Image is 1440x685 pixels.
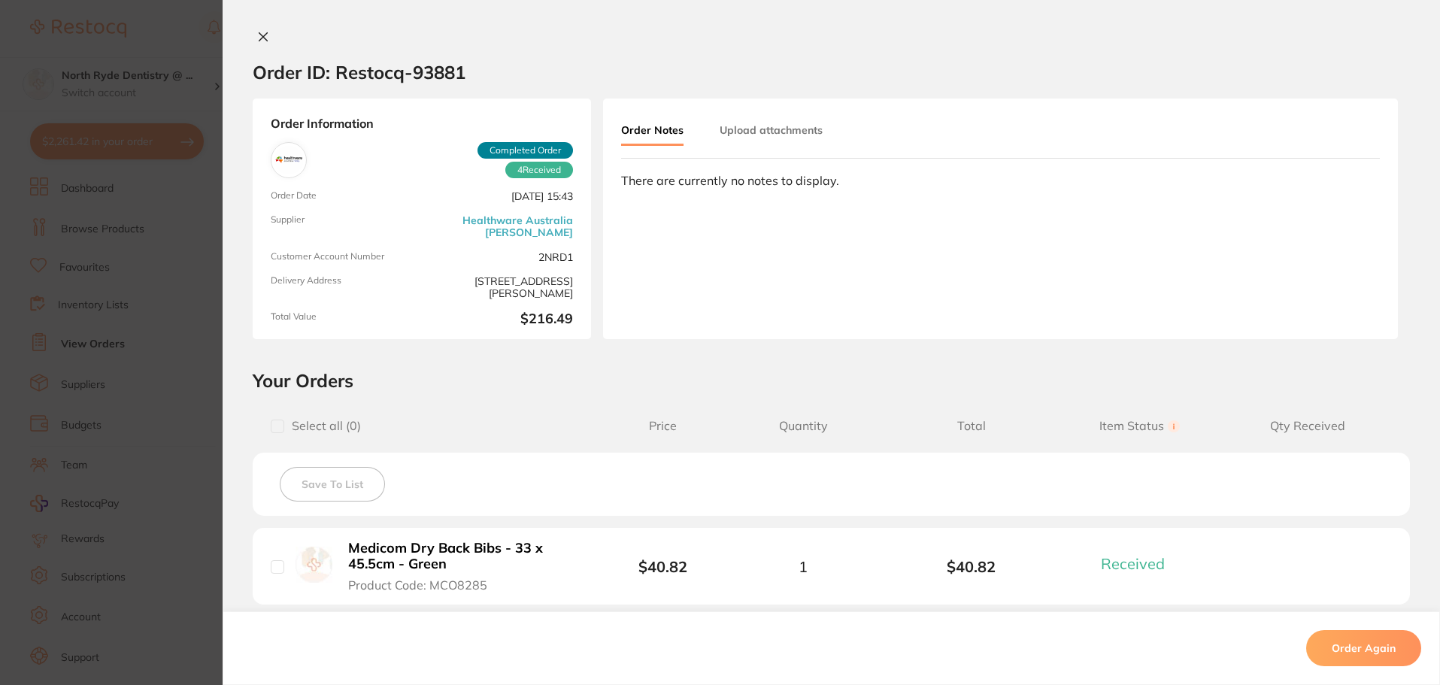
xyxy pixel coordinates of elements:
[1101,554,1165,573] span: Received
[253,369,1410,392] h2: Your Orders
[428,251,573,263] span: 2NRD1
[621,174,1380,187] div: There are currently no notes to display.
[1056,419,1224,433] span: Item Status
[477,142,573,159] span: Completed Order
[274,146,303,174] img: Healthware Australia Ridley
[428,275,573,299] span: [STREET_ADDRESS][PERSON_NAME]
[638,557,687,576] b: $40.82
[428,214,573,238] a: Healthware Australia [PERSON_NAME]
[621,117,684,146] button: Order Notes
[428,190,573,202] span: [DATE] 15:43
[505,162,573,178] span: Received
[887,419,1056,433] span: Total
[1306,630,1421,666] button: Order Again
[271,190,416,202] span: Order Date
[253,61,465,83] h2: Order ID: Restocq- 93881
[271,251,416,263] span: Customer Account Number
[348,578,487,592] span: Product Code: MCO8285
[1223,419,1392,433] span: Qty Received
[296,547,332,583] img: Medicom Dry Back Bibs - 33 x 45.5cm - Green
[720,117,823,144] button: Upload attachments
[348,541,581,571] b: Medicom Dry Back Bibs - 33 x 45.5cm - Green
[887,558,1056,575] b: $40.82
[271,214,416,238] span: Supplier
[344,540,585,593] button: Medicom Dry Back Bibs - 33 x 45.5cm - Green Product Code: MCO8285
[271,311,416,327] span: Total Value
[428,311,573,327] b: $216.49
[284,419,361,433] span: Select all ( 0 )
[799,558,808,575] span: 1
[1096,554,1183,573] button: Received
[607,419,719,433] span: Price
[271,117,573,130] strong: Order Information
[719,419,887,433] span: Quantity
[271,275,416,299] span: Delivery Address
[280,467,385,502] button: Save To List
